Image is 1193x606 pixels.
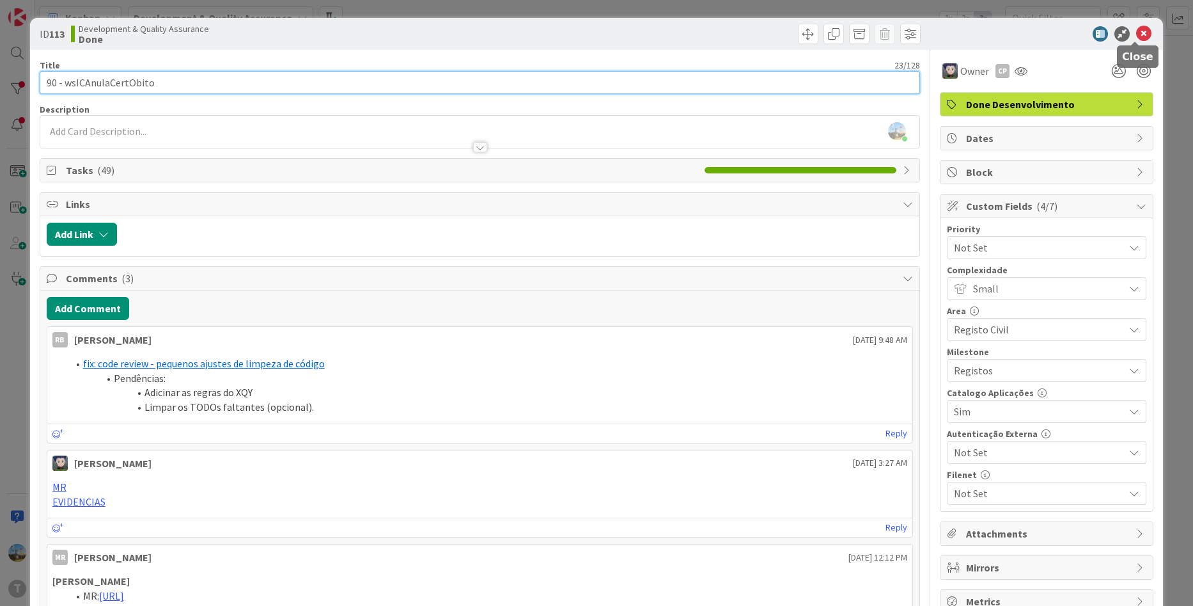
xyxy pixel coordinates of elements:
span: Sim [954,403,1118,420]
a: fix: code review - pequenos ajustes de limpeza de código [83,357,325,370]
div: Priority [947,225,1146,234]
img: LS [942,63,958,79]
button: Add Comment [47,297,129,320]
li: Limpar os TODOs faltantes (opcional). [68,400,908,415]
span: ID [40,26,65,42]
li: Adicinar as regras do XQY [68,385,908,400]
b: Done [79,34,209,44]
span: Small [973,280,1118,298]
div: RB [52,332,68,347]
button: Add Link [47,223,117,246]
span: Block [966,164,1130,180]
div: MR [52,550,68,565]
span: Mirrors [966,560,1130,575]
strong: [PERSON_NAME] [52,575,130,587]
span: [DATE] 3:27 AM [853,456,907,470]
div: CP [995,64,1010,78]
a: MR [52,481,66,493]
span: Done Desenvolvimento [966,97,1130,112]
span: ( 3 ) [121,272,134,285]
a: EVIDENCIAS [52,495,105,508]
span: MR: [83,589,99,602]
a: Reply [885,520,907,536]
span: Not Set [954,443,1118,461]
span: ( 4/7 ) [1036,200,1057,212]
img: LS [52,456,68,471]
span: Description [40,104,90,115]
span: Custom Fields [966,198,1130,214]
span: ( 49 ) [97,164,114,177]
div: [PERSON_NAME] [74,456,152,471]
input: type card name here... [40,71,921,94]
label: Title [40,60,60,71]
b: 113 [49,28,65,40]
div: 23 / 128 [64,60,921,71]
div: Milestone [947,347,1146,356]
h5: Close [1122,51,1153,63]
span: [DATE] 9:48 AM [853,333,907,347]
span: Comments [66,271,897,286]
div: [PERSON_NAME] [74,550,152,565]
span: Tasks [66,163,699,178]
span: Not Set [954,486,1124,501]
div: [PERSON_NAME] [74,332,152,347]
span: Registos [954,362,1118,379]
div: Autenticação Externa [947,429,1146,438]
span: Owner [960,63,989,79]
img: rbRSAc01DXEKpQIPCc1LpL06ElWUjD6K.png [888,122,906,140]
div: Filenet [947,470,1146,479]
span: Not Set [954,239,1118,257]
span: Development & Quality Assurance [79,24,209,34]
div: Complexidade [947,266,1146,275]
a: [URL] [99,589,124,602]
span: Attachments [966,526,1130,541]
li: Pendências: [68,371,908,386]
span: Links [66,196,897,212]
div: Area [947,307,1146,315]
span: Registo Civil [954,321,1118,339]
span: [DATE] 12:12 PM [848,551,907,564]
div: Catalogo Aplicações [947,388,1146,397]
a: Reply [885,426,907,442]
span: Dates [966,131,1130,146]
